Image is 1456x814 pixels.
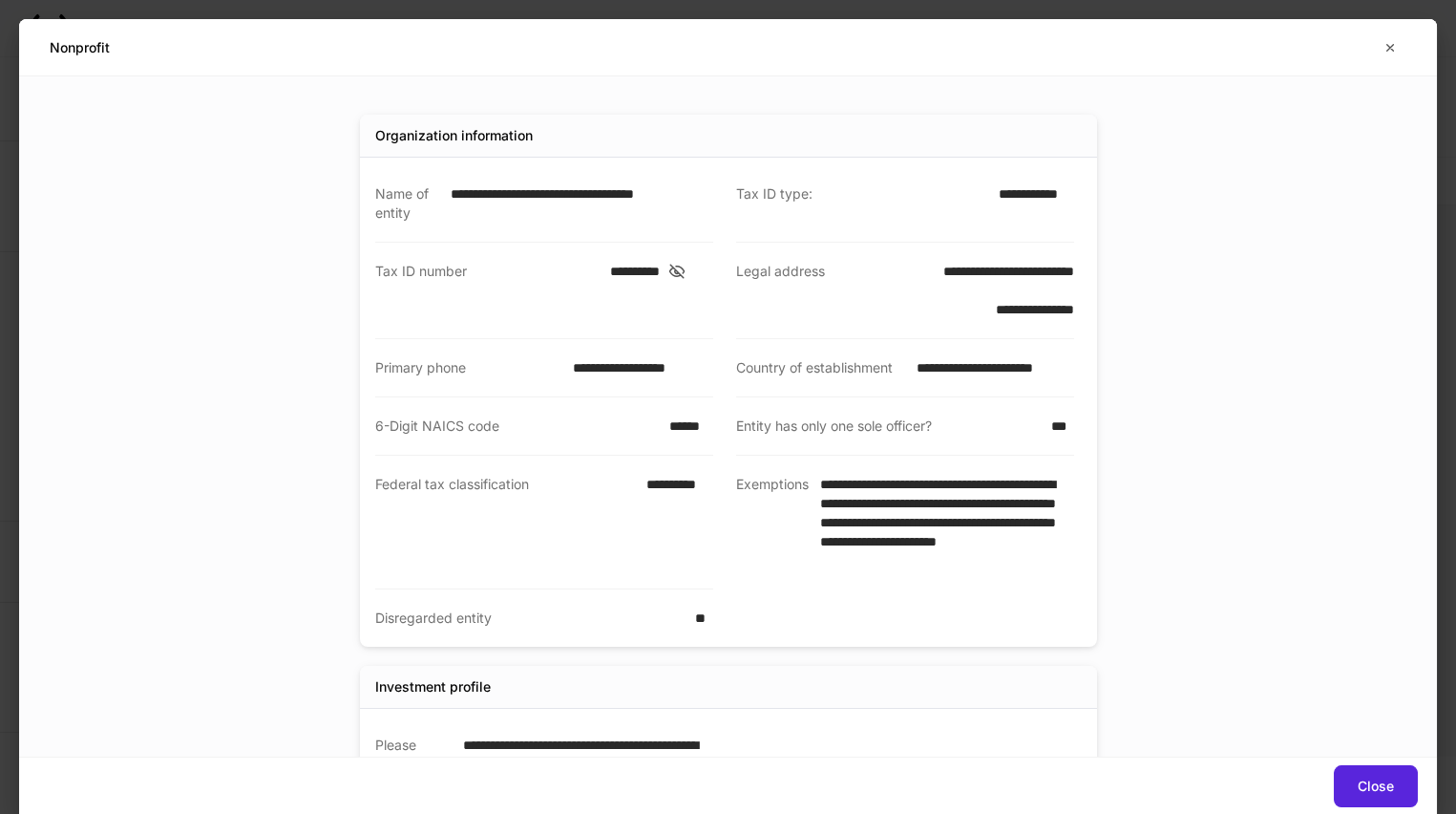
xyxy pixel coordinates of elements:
div: Close [1358,780,1394,793]
div: Tax ID type: [736,184,988,223]
button: Close [1334,765,1418,807]
div: Name of entity [375,184,440,223]
div: Legal address [736,262,868,319]
div: 6-Digit NAICS code [375,417,658,436]
div: Country of establishment [736,358,905,377]
div: Tax ID number [375,262,599,319]
div: Federal tax classification [375,475,636,569]
div: Disregarded entity [375,609,684,628]
div: Organization information [375,126,533,145]
div: Entity has only one sole officer? [736,417,1040,436]
h5: Nonprofit [50,38,110,57]
div: Primary phone [375,358,562,377]
div: Exemptions [736,475,810,570]
div: Investment profile [375,677,491,696]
